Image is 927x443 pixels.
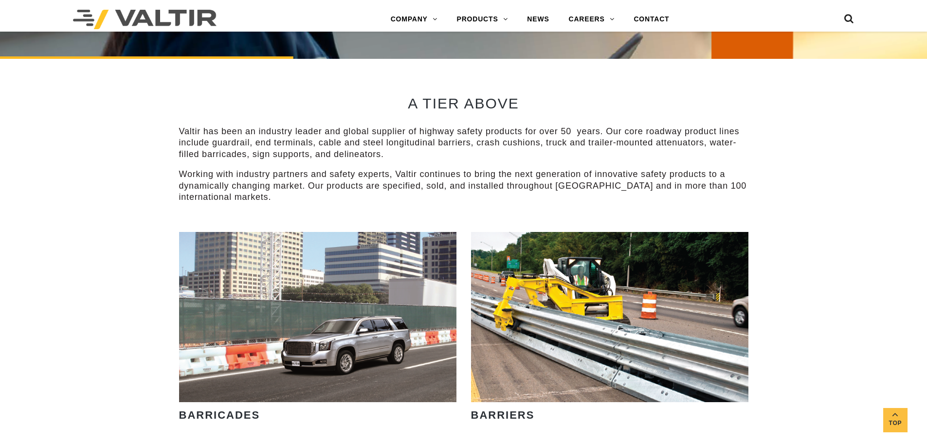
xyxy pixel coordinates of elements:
[73,10,217,29] img: Valtir
[179,95,748,111] h2: A TIER ABOVE
[471,409,535,421] strong: BARRIERS
[179,169,748,203] p: Working with industry partners and safety experts, Valtir continues to bring the next generation ...
[559,10,624,29] a: CAREERS
[179,409,260,421] strong: BARRICADES
[517,10,559,29] a: NEWS
[381,10,447,29] a: COMPANY
[447,10,518,29] a: PRODUCTS
[179,126,748,160] p: Valtir has been an industry leader and global supplier of highway safety products for over 50 yea...
[883,418,908,429] span: Top
[883,408,908,432] a: Top
[624,10,679,29] a: CONTACT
